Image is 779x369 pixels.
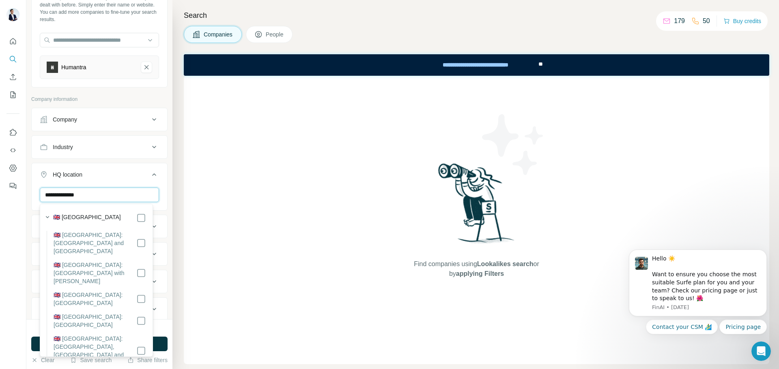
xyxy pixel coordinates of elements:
[184,54,769,76] iframe: Banner
[31,96,168,103] p: Company information
[674,16,685,26] p: 179
[617,239,779,365] iframe: Intercom notifications message
[53,213,121,223] label: 🇬🇧 [GEOGRAPHIC_DATA]
[751,341,771,361] iframe: Intercom live chat
[6,161,19,175] button: Dashboard
[32,272,167,291] button: Technologies
[456,270,504,277] span: applying Filters
[703,16,710,26] p: 50
[61,63,86,71] div: Humantra
[6,87,19,102] button: My lists
[70,356,112,364] button: Save search
[32,217,167,236] button: Annual revenue ($)
[32,244,167,264] button: Employees (size)
[411,259,541,279] span: Find companies using or by
[6,52,19,66] button: Search
[204,30,233,38] span: Companies
[32,165,167,188] button: HQ location
[47,62,58,73] img: Humantra-logo
[435,161,519,252] img: Surfe Illustration - Woman searching with binoculars
[53,143,73,151] div: Industry
[184,10,769,21] h4: Search
[477,260,534,267] span: Lookalikes search
[54,313,136,329] label: 🇬🇧 [GEOGRAPHIC_DATA]: [GEOGRAPHIC_DATA]
[53,115,77,124] div: Company
[54,231,136,255] label: 🇬🇧 [GEOGRAPHIC_DATA]: [GEOGRAPHIC_DATA] and [GEOGRAPHIC_DATA]
[6,70,19,84] button: Enrich CSV
[127,356,168,364] button: Share filters
[54,335,136,367] label: 🇬🇧 [GEOGRAPHIC_DATA]: [GEOGRAPHIC_DATA], [GEOGRAPHIC_DATA] and [GEOGRAPHIC_DATA]
[477,108,550,181] img: Surfe Illustration - Stars
[32,137,167,157] button: Industry
[32,110,167,129] button: Company
[31,337,168,351] button: Run search
[6,125,19,140] button: Use Surfe on LinkedIn
[266,30,284,38] span: People
[6,8,19,21] img: Avatar
[53,171,82,179] div: HQ location
[141,62,152,73] button: Humantra-remove-button
[32,299,167,319] button: Keywords
[54,291,136,307] label: 🇬🇧 [GEOGRAPHIC_DATA]: [GEOGRAPHIC_DATA]
[31,356,54,364] button: Clear
[54,261,136,285] label: 🇬🇧 [GEOGRAPHIC_DATA]: [GEOGRAPHIC_DATA] with [PERSON_NAME]
[6,179,19,193] button: Feedback
[6,34,19,49] button: Quick start
[723,15,761,27] button: Buy credits
[6,143,19,158] button: Use Surfe API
